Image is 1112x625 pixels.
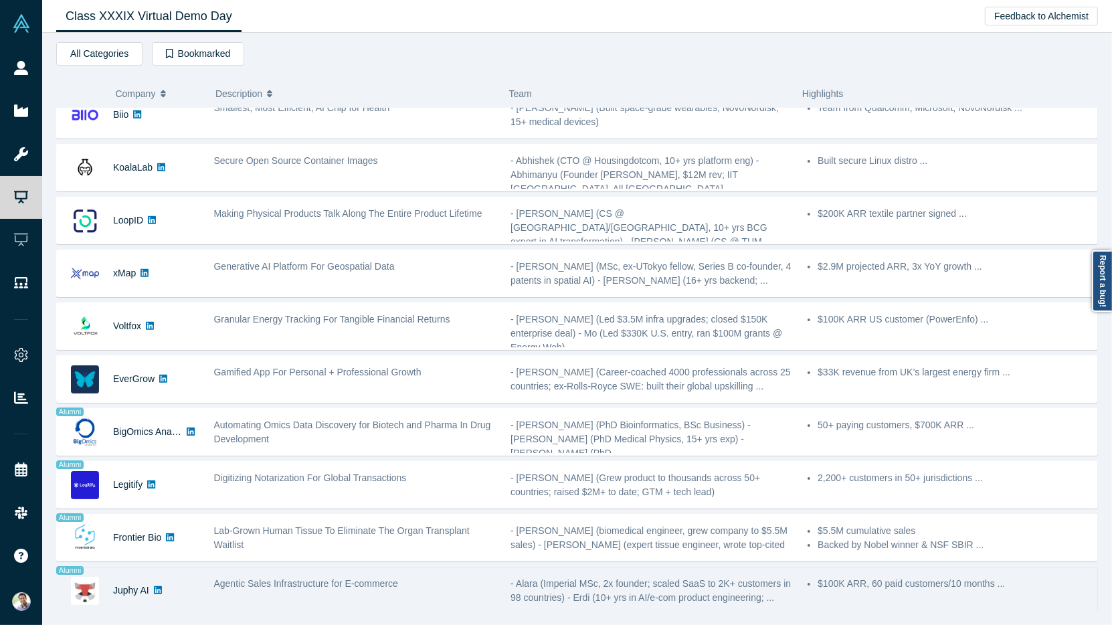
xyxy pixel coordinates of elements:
[71,577,99,605] img: Juphy AI's Logo
[214,367,422,377] span: Gamified App For Personal + Professional Growth
[818,260,1090,274] p: $2.9M projected ARR, 3x YoY growth ...
[113,215,143,226] a: LoopID
[802,88,843,99] span: Highlights
[511,102,779,127] span: - [PERSON_NAME] (Built space-grade wearables, NovoNordisk; 15+ medical devices)
[56,42,143,66] button: All Categories
[511,155,759,194] span: - Abhishek (CTO @ Housingdotcom, 10+ yrs platform eng) - Abhimanyu (Founder [PERSON_NAME], $12M r...
[818,577,1090,591] p: $100K ARR, 60 paid customers/10 months ...
[818,524,1090,538] li: $5.5M cumulative sales
[113,162,153,173] a: KoalaLab
[71,260,99,288] img: xMap's Logo
[818,101,1090,115] p: Team from Qualcomm, Microsoft, NovoNordisk ...
[116,80,156,108] span: Company
[511,261,791,286] span: - [PERSON_NAME] (MSc, ex-UTokyo fellow, Series B co-founder, 4 patents in spatial AI) - [PERSON_N...
[56,566,84,575] span: Alumni
[511,525,787,564] span: - [PERSON_NAME] (biomedical engineer, grew company to $5.5M sales) - [PERSON_NAME] (expert tissue...
[818,471,1090,485] p: 2,200+ customers in 50+ jurisdictions ...
[113,268,136,278] a: xMap
[214,578,398,589] span: Agentic Sales Infrastructure for E-commerce
[71,101,99,129] img: Biio's Logo
[214,208,482,219] span: Making Physical Products Talk Along The Entire Product Lifetime
[113,532,161,543] a: Frontier Bio
[511,578,791,603] span: - Alara (Imperial MSc, 2x founder; scaled SaaS to 2K+ customers in 98 countries) - Erdi (10+ yrs ...
[113,585,149,596] a: Juphy AI
[71,418,99,446] img: BigOmics Analytics's Logo
[818,538,1090,552] li: Backed by Nobel winner & NSF SBIR ...
[818,312,1090,327] p: $100K ARR US customer (PowerEnfo) ...
[511,208,767,261] span: - [PERSON_NAME] (CS @ [GEOGRAPHIC_DATA]/[GEOGRAPHIC_DATA], 10+ yrs BCG expert in AI transformatio...
[511,314,782,353] span: - [PERSON_NAME] (Led $3.5M infra upgrades; closed $150K enterprise deal) - Mo (Led $330K U.S. ent...
[214,525,470,550] span: Lab-Grown Human Tissue To Eliminate The Organ Transplant Waitlist
[985,7,1098,25] button: Feedback to Alchemist
[818,365,1090,379] p: $33K revenue from UK’s largest energy firm ...
[71,471,99,499] img: Legitify's Logo
[71,207,99,235] img: LoopID's Logo
[215,80,495,108] button: Description
[214,102,390,113] span: Smallest, Most Efficient, AI Chip for Health
[12,14,31,33] img: Alchemist Vault Logo
[56,408,84,416] span: Alumni
[1092,250,1112,312] a: Report a bug!
[215,80,262,108] span: Description
[71,154,99,182] img: KoalaLab's Logo
[818,418,1090,432] p: 50+ paying customers, $700K ARR ...
[113,373,155,384] a: EverGrow
[509,88,532,99] span: Team
[214,155,378,166] span: Secure Open Source Container Images
[511,367,791,391] span: - [PERSON_NAME] (Career-coached 4000 professionals across 25 countries; ex-Rolls-Royce SWE: built...
[818,154,1090,168] p: Built secure Linux distro ...
[214,472,407,483] span: Digitizing Notarization For Global Transactions
[113,479,143,490] a: Legitify
[12,592,31,611] img: Ravi Belani's Account
[152,42,244,66] button: Bookmarked
[113,321,141,331] a: Voltfox
[56,460,84,469] span: Alumni
[214,314,450,325] span: Granular Energy Tracking For Tangible Financial Returns
[511,472,760,497] span: - [PERSON_NAME] (Grew product to thousands across 50+ countries; raised $2M+ to date; GTM + tech ...
[56,1,242,32] a: Class XXXIX Virtual Demo Day
[511,420,751,458] span: - [PERSON_NAME] (PhD Bioinformatics, BSc Business) - [PERSON_NAME] (PhD Medical Physics, 15+ yrs ...
[113,426,193,437] a: BigOmics Analytics
[214,261,395,272] span: Generative AI Platform For Geospatial Data
[71,365,99,393] img: EverGrow's Logo
[818,207,1090,221] p: $200K ARR textile partner signed ...
[214,420,491,444] span: Automating Omics Data Discovery for Biotech and Pharma In Drug Development
[56,513,84,522] span: Alumni
[71,312,99,341] img: Voltfox's Logo
[113,109,128,120] a: Biio
[116,80,202,108] button: Company
[71,524,99,552] img: Frontier Bio's Logo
